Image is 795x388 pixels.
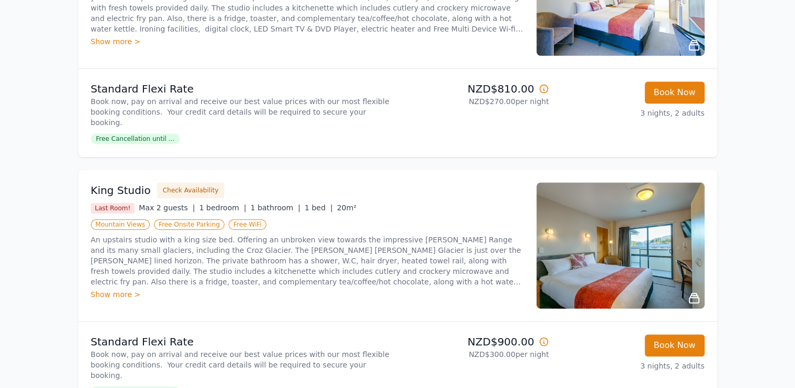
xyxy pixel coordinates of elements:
[91,96,394,128] p: Book now, pay on arrival and receive our best value prices with our most flexible booking conditi...
[337,203,356,212] span: 20m²
[91,134,180,144] span: Free Cancellation until ...
[402,334,549,349] p: NZD$900.00
[91,36,524,47] div: Show more >
[91,183,151,198] h3: King Studio
[645,81,705,104] button: Book Now
[229,219,266,230] span: Free WiFi
[402,349,549,360] p: NZD$300.00 per night
[91,81,394,96] p: Standard Flexi Rate
[91,349,394,381] p: Book now, pay on arrival and receive our best value prices with our most flexible booking conditi...
[557,108,705,118] p: 3 nights, 2 adults
[91,219,150,230] span: Mountain Views
[139,203,195,212] span: Max 2 guests |
[402,81,549,96] p: NZD$810.00
[251,203,301,212] span: 1 bathroom |
[645,334,705,356] button: Book Now
[305,203,333,212] span: 1 bed |
[91,203,135,213] span: Last Room!
[91,334,394,349] p: Standard Flexi Rate
[557,361,705,371] p: 3 nights, 2 adults
[91,289,524,300] div: Show more >
[154,219,224,230] span: Free Onsite Parking
[402,96,549,107] p: NZD$270.00 per night
[91,234,524,287] p: An upstairs studio with a king size bed. Offering an unbroken view towards the impressive [PERSON...
[199,203,246,212] span: 1 bedroom |
[157,182,224,198] button: Check Availability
